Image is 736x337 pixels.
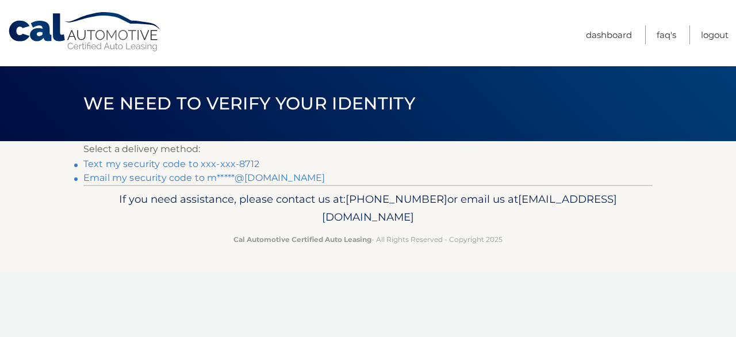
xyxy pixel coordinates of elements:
[83,158,259,169] a: Text my security code to xxx-xxx-8712
[233,235,371,244] strong: Cal Automotive Certified Auto Leasing
[701,25,729,44] a: Logout
[586,25,632,44] a: Dashboard
[83,172,325,183] a: Email my security code to m*****@[DOMAIN_NAME]
[83,141,653,157] p: Select a delivery method:
[91,233,645,245] p: - All Rights Reserved - Copyright 2025
[7,12,163,52] a: Cal Automotive
[657,25,676,44] a: FAQ's
[346,192,447,206] span: [PHONE_NUMBER]
[91,190,645,227] p: If you need assistance, please contact us at: or email us at
[83,93,415,114] span: We need to verify your identity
